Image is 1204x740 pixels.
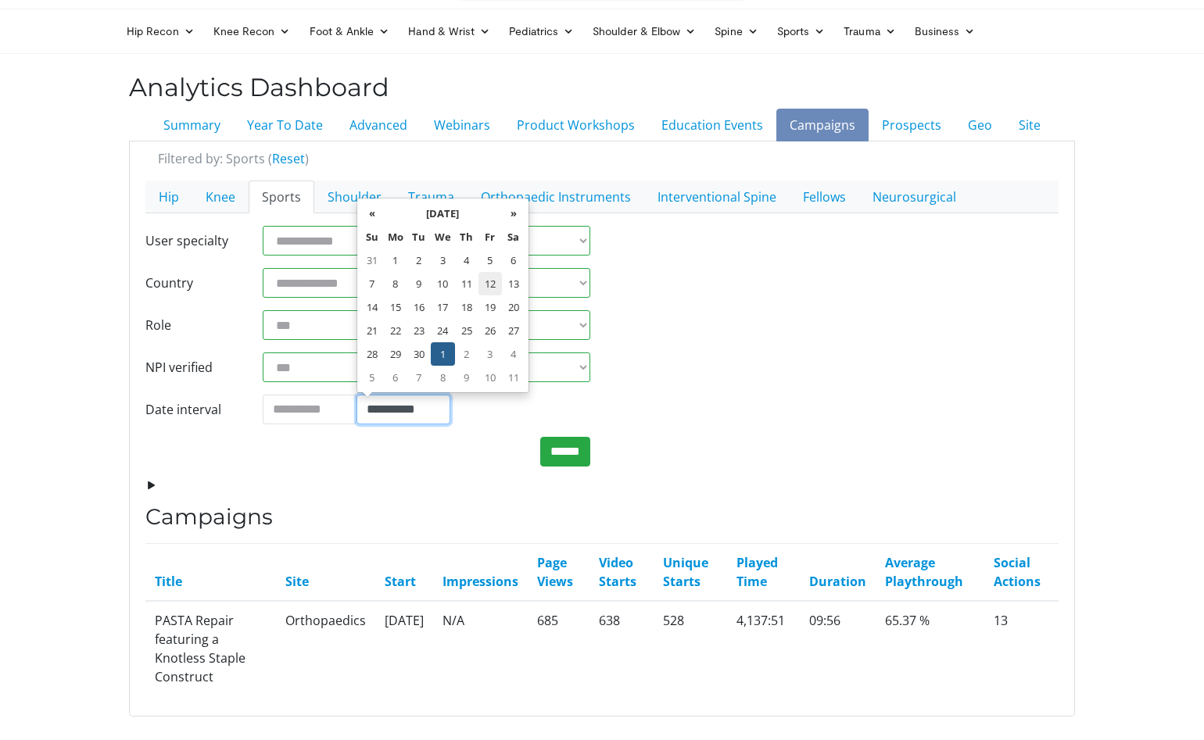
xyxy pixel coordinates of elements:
[885,554,963,590] a: Average Playthrough
[384,366,407,389] td: 6
[314,181,395,213] a: Shoulder
[360,319,384,342] td: 21
[468,181,644,213] a: Orthopaedic Instruments
[478,319,502,342] td: 26
[117,16,204,47] a: Hip Recon
[502,295,525,319] td: 20
[503,109,648,141] a: Product Workshops
[134,268,251,298] label: Country
[443,573,518,590] a: Impressions
[360,248,384,272] td: 31
[502,248,525,272] td: 6
[905,16,985,47] a: Business
[385,573,416,590] a: Start
[134,395,251,424] label: Date interval
[809,573,866,590] a: Duration
[384,202,502,225] th: [DATE]
[234,109,336,141] a: Year To Date
[433,601,528,695] td: N/A
[736,554,778,590] a: Played Time
[150,109,234,141] a: Summary
[360,225,384,248] th: Su
[431,319,455,342] td: 24
[407,319,431,342] td: 23
[994,554,1041,590] a: Social Actions
[360,272,384,295] td: 7
[155,573,182,590] a: Title
[134,352,251,382] label: NPI verified
[336,109,421,141] a: Advanced
[800,601,876,695] td: 09:56
[384,248,407,272] td: 1
[478,342,502,366] td: 3
[478,248,502,272] td: 5
[478,295,502,319] td: 19
[776,109,869,141] a: Campaigns
[407,342,431,366] td: 30
[431,342,455,366] td: 1
[407,248,431,272] td: 2
[455,342,478,366] td: 2
[599,554,636,590] a: Video Starts
[834,16,905,47] a: Trauma
[285,573,309,590] a: Site
[876,601,984,695] td: 65.37 %
[869,109,955,141] a: Prospects
[984,601,1059,695] td: 13
[502,272,525,295] td: 13
[134,226,251,256] label: User specialty
[790,181,859,213] a: Fellows
[478,225,502,248] th: Fr
[395,181,468,213] a: Trauma
[663,554,708,590] a: Unique Starts
[421,109,503,141] a: Webinars
[1005,109,1054,141] a: Site
[360,366,384,389] td: 5
[384,295,407,319] td: 15
[407,366,431,389] td: 7
[528,601,589,695] td: 685
[478,272,502,295] td: 12
[276,601,375,695] td: Orthopaedics
[455,366,478,389] td: 9
[502,366,525,389] td: 11
[375,601,433,695] td: [DATE]
[399,16,500,47] a: Hand & Wrist
[360,342,384,366] td: 28
[859,181,969,213] a: Neurosurgical
[955,109,1005,141] a: Geo
[502,225,525,248] th: Sa
[648,109,776,141] a: Education Events
[455,272,478,295] td: 11
[407,272,431,295] td: 9
[384,319,407,342] td: 22
[384,225,407,248] th: Mo
[192,181,249,213] a: Knee
[146,149,1070,168] div: Filtered by: Sports ( )
[537,554,573,590] a: Page Views
[204,16,300,47] a: Knee Recon
[431,366,455,389] td: 8
[705,16,767,47] a: Spine
[502,319,525,342] td: 27
[455,295,478,319] td: 18
[145,504,1059,531] h3: Campaigns
[500,16,583,47] a: Pediatrics
[145,181,192,213] a: Hip
[478,366,502,389] td: 10
[455,225,478,248] th: Th
[768,16,835,47] a: Sports
[455,248,478,272] td: 4
[129,73,1075,102] h2: Analytics Dashboard
[384,272,407,295] td: 8
[300,16,400,47] a: Foot & Ankle
[583,16,705,47] a: Shoulder & Elbow
[384,342,407,366] td: 29
[407,295,431,319] td: 16
[431,295,455,319] td: 17
[431,225,455,248] th: We
[360,202,384,225] th: «
[431,272,455,295] td: 10
[502,342,525,366] td: 4
[644,181,790,213] a: Interventional Spine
